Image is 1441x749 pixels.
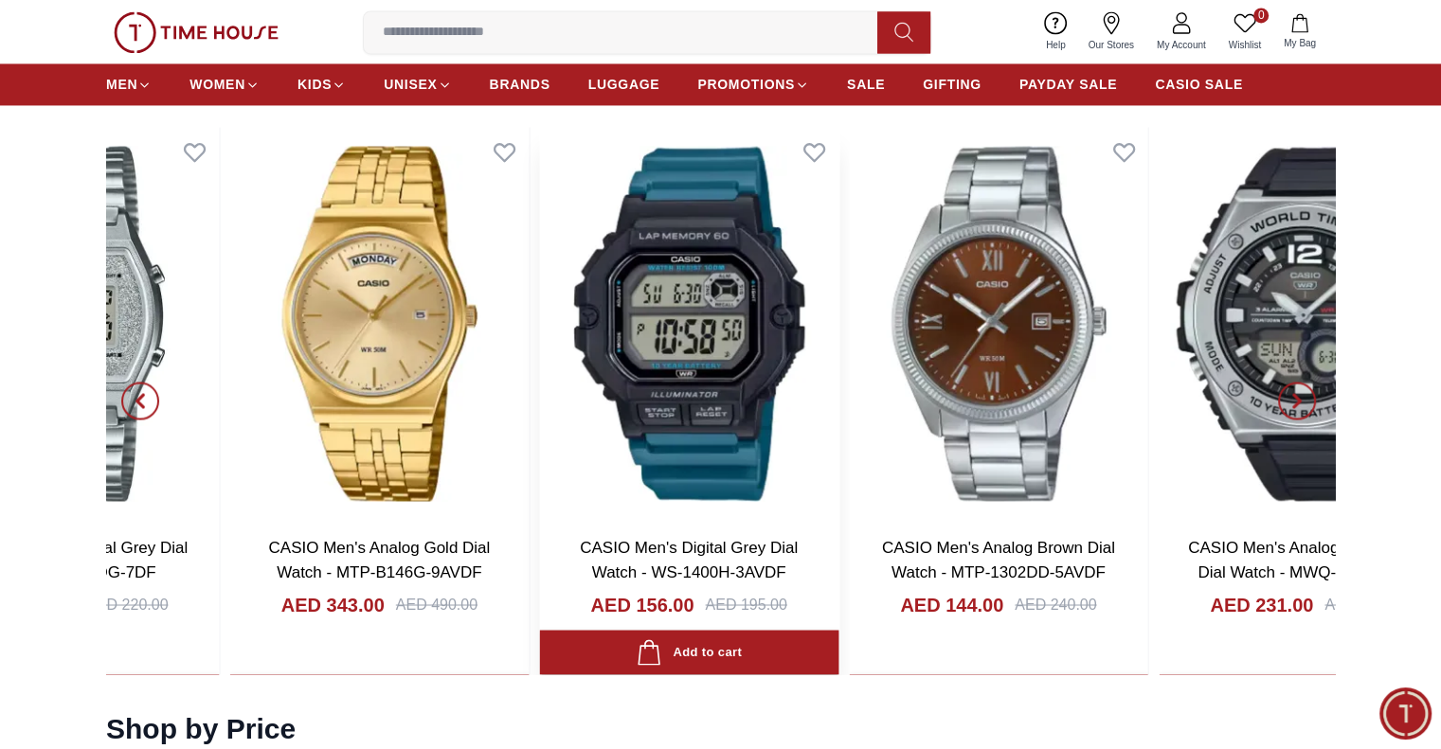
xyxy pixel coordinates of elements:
[540,630,839,674] button: Add to cart
[384,67,451,101] a: UNISEX
[697,67,809,101] a: PROMOTIONS
[882,538,1115,580] a: CASIO Men's Analog Brown Dial Watch - MTP-1302DD-5AVDF
[189,75,245,94] span: WOMEN
[1272,9,1327,54] button: My Bag
[591,591,694,617] h4: AED 156.00
[106,712,296,746] h2: Shop by Price
[1379,687,1432,740] div: Chat Widget
[1155,67,1243,101] a: CASIO SALE
[923,75,982,94] span: GIFTING
[847,75,885,94] span: SALE
[106,75,137,94] span: MEN
[106,67,152,101] a: MEN
[1019,67,1117,101] a: PAYDAY SALE
[588,75,660,94] span: LUGGAGE
[230,127,530,520] img: CASIO Men's Analog Gold Dial Watch - MTP-B146G-9AVDF
[1155,75,1243,94] span: CASIO SALE
[706,593,787,615] div: AED 195.00
[901,591,1004,617] h4: AED 144.00
[1210,591,1313,617] h4: AED 231.00
[1035,8,1077,56] a: Help
[637,639,742,665] div: Add to cart
[490,75,550,94] span: BRANDS
[580,538,798,580] a: CASIO Men's Digital Grey Dial Watch - WS-1400H-3AVDF
[1221,38,1269,52] span: Wishlist
[923,67,982,101] a: GIFTING
[1217,8,1272,56] a: 0Wishlist
[697,75,795,94] span: PROMOTIONS
[847,67,885,101] a: SALE
[1015,593,1096,615] div: AED 240.00
[396,593,477,615] div: AED 490.00
[297,75,332,94] span: KIDS
[1038,38,1073,52] span: Help
[1188,538,1429,580] a: CASIO Men's Analog-Digital Grey Dial Watch - MWQ-100-1AVDF
[1276,36,1324,50] span: My Bag
[384,75,437,94] span: UNISEX
[1077,8,1145,56] a: Our Stores
[588,67,660,101] a: LUGGAGE
[1149,38,1214,52] span: My Account
[1081,38,1142,52] span: Our Stores
[490,67,550,101] a: BRANDS
[114,11,279,53] img: ...
[1019,75,1117,94] span: PAYDAY SALE
[269,538,491,580] a: CASIO Men's Analog Gold Dial Watch - MTP-B146G-9AVDF
[540,127,839,520] img: CASIO Men's Digital Grey Dial Watch - WS-1400H-3AVDF
[297,67,346,101] a: KIDS
[849,127,1148,520] img: CASIO Men's Analog Brown Dial Watch - MTP-1302DD-5AVDF
[189,67,260,101] a: WOMEN
[281,591,385,617] h4: AED 343.00
[1253,8,1269,23] span: 0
